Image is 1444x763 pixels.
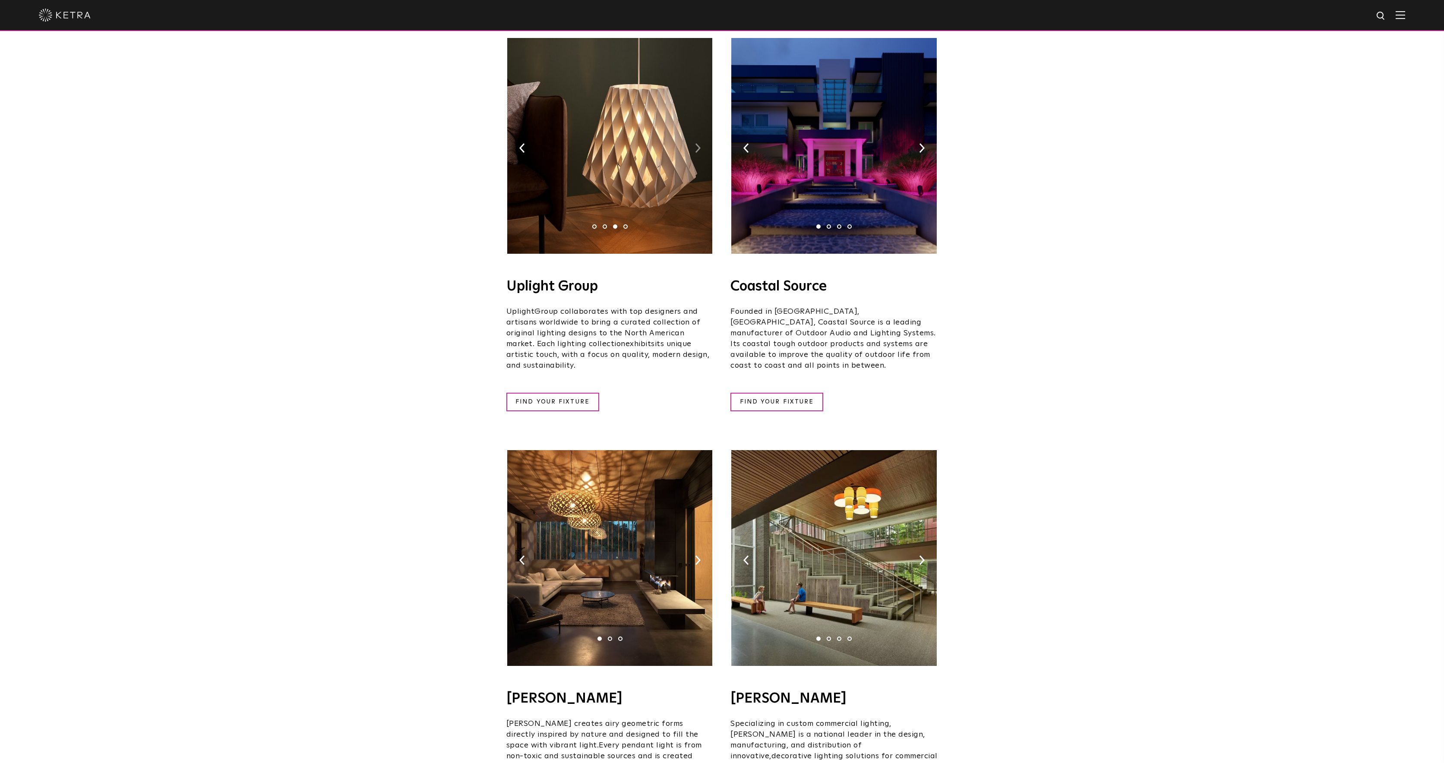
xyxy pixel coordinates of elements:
[695,555,701,565] img: arrow-right-black.svg
[506,692,714,706] h4: [PERSON_NAME]
[730,731,796,738] span: [PERSON_NAME]
[507,38,712,254] img: Pilke_Ketra_Image.jpg
[506,308,535,315] span: Uplight
[506,393,599,411] a: FIND YOUR FIXTURE
[743,143,749,153] img: arrow-left-black.svg
[1376,11,1387,22] img: search icon
[506,720,698,749] span: [PERSON_NAME] creates airy geometric forms directly inspired by nature and designed to fill the s...
[506,308,701,348] span: Group collaborates with top designers and artisans worldwide to bring a curated collection of ori...
[730,692,938,706] h4: [PERSON_NAME]
[919,143,925,153] img: arrow-right-black.svg
[919,555,925,565] img: arrow-right-black.svg
[506,340,710,369] span: its unique artistic touch, with a focus on quality, modern design, and sustainability.
[39,9,91,22] img: ketra-logo-2019-white
[626,340,655,348] span: exhibits
[507,450,712,666] img: TruBridge_KetraReadySolutions-01.jpg
[695,143,701,153] img: arrow-right-black.svg
[731,450,936,666] img: Lumetta_KetraReadySolutions-03.jpg
[730,393,823,411] a: FIND YOUR FIXTURE
[731,38,936,254] img: 03-1.jpg
[506,280,714,293] h4: Uplight Group
[743,555,749,565] img: arrow-left-black.svg
[730,308,936,369] span: Founded in [GEOGRAPHIC_DATA], [GEOGRAPHIC_DATA], Coastal Source is a leading manufacturer of Outd...
[730,720,891,728] span: Specializing in custom commercial lighting,
[1396,11,1405,19] img: Hamburger%20Nav.svg
[519,143,525,153] img: arrow-left-black.svg
[519,555,525,565] img: arrow-left-black.svg
[730,280,938,293] h4: Coastal Source
[730,731,925,760] span: is a national leader in the design, manufacturing, and distribution of innovative,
